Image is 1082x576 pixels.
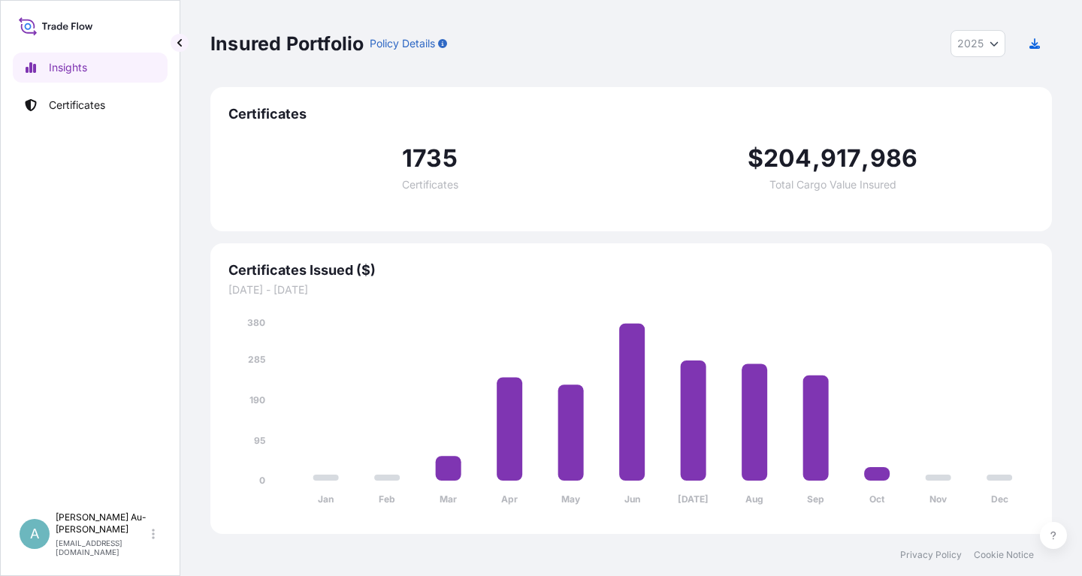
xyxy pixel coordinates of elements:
tspan: Oct [869,493,885,505]
span: , [812,146,821,170]
span: 2025 [957,36,984,51]
span: Certificates Issued ($) [228,261,1034,279]
a: Privacy Policy [900,549,962,561]
tspan: 190 [249,394,265,406]
span: , [861,146,869,170]
span: $ [748,146,763,170]
a: Cookie Notice [974,549,1034,561]
tspan: Nov [929,493,948,505]
tspan: 380 [247,317,265,328]
span: 986 [870,146,918,170]
span: Certificates [228,105,1034,123]
tspan: Aug [745,493,763,505]
a: Certificates [13,90,168,120]
a: Insights [13,53,168,83]
p: Certificates [49,98,105,113]
tspan: May [561,493,581,505]
span: 917 [821,146,862,170]
tspan: Dec [991,493,1008,505]
span: Certificates [402,179,458,190]
button: Year Selector [951,30,1005,57]
tspan: 95 [254,435,265,446]
span: [DATE] - [DATE] [228,282,1034,297]
p: Policy Details [370,36,435,51]
tspan: Apr [501,493,518,505]
span: Total Cargo Value Insured [769,179,896,190]
tspan: Jan [318,493,334,505]
p: Insured Portfolio [210,32,364,56]
p: [PERSON_NAME] Au-[PERSON_NAME] [56,511,149,535]
tspan: Jun [624,493,640,505]
tspan: Feb [379,493,395,505]
tspan: [DATE] [678,493,709,505]
p: [EMAIL_ADDRESS][DOMAIN_NAME] [56,538,149,556]
tspan: 285 [248,354,265,365]
span: 204 [763,146,812,170]
span: 1735 [402,146,458,170]
p: Insights [49,60,87,75]
span: A [30,526,39,541]
tspan: Sep [807,493,824,505]
tspan: Mar [440,493,457,505]
tspan: 0 [259,475,265,486]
